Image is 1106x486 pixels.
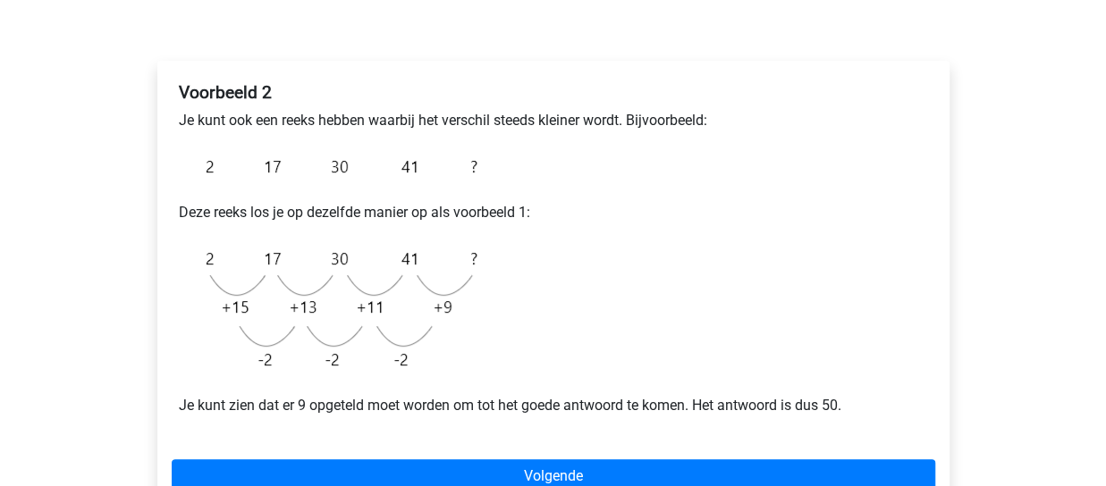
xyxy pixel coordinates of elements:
p: Je kunt zien dat er 9 opgeteld moet worden om tot het goede antwoord te komen. Het antwoord is du... [179,395,928,416]
b: Voorbeeld 2 [179,82,272,103]
p: Deze reeks los je op dezelfde manier op als voorbeeld 1: [179,202,928,223]
img: Monotonous_Example_2_2.png [179,238,486,381]
p: Je kunt ook een reeks hebben waarbij het verschil steeds kleiner wordt. Bijvoorbeeld: [179,110,928,131]
img: Monotonous_Example_2.png [179,146,486,188]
